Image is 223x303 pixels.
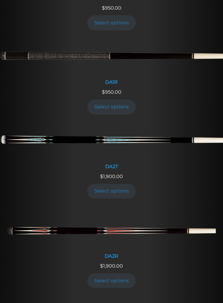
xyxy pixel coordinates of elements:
span: $ [102,89,105,95]
span: $ [100,174,103,179]
span: 1,900.00 [100,174,123,179]
img: DA2R [7,215,216,250]
span: $ [100,263,103,269]
span: $ [102,5,105,11]
div: DA2R [7,253,216,259]
span: 950.00 [102,89,121,95]
span: 950.00 [102,5,121,11]
a: Add to cart: “DA1R” [87,99,136,114]
a: Add to cart: “DA2T” [87,184,136,198]
a: Add to cart: “DA1T” [87,15,136,30]
span: 1,900.00 [100,263,123,269]
a: Add to cart: “DA2R” [87,273,136,288]
a: DA2R DA2R [7,215,216,262]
